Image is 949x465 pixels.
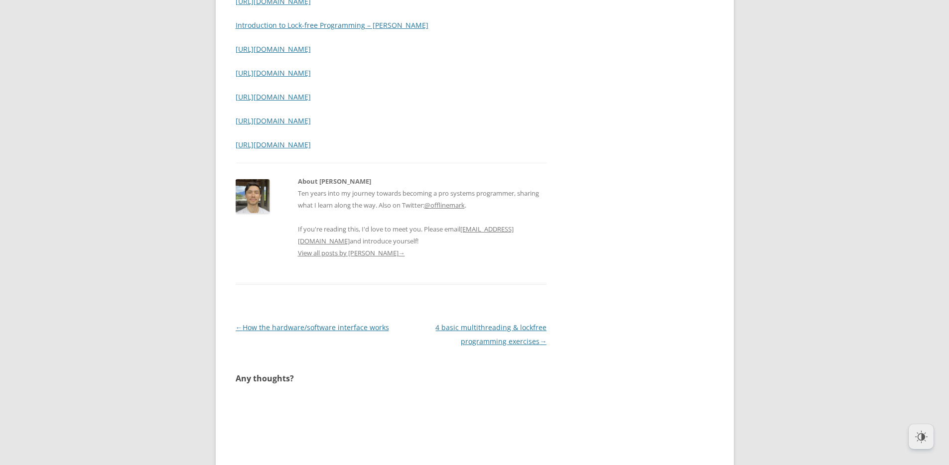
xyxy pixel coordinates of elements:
a: ←How the hardware/software interface works [236,323,389,332]
a: @offlinemark [424,201,465,210]
a: [EMAIL_ADDRESS][DOMAIN_NAME] [298,225,514,245]
a: [URL][DOMAIN_NAME] [236,68,311,78]
a: View all posts by [PERSON_NAME]→ [298,248,405,257]
a: Introduction to Lock-free Programming – [PERSON_NAME] [236,20,428,30]
span: → [399,248,405,257]
h2: About [PERSON_NAME] [298,175,547,187]
a: [URL][DOMAIN_NAME] [236,44,311,54]
h3: Any thoughts? [236,372,547,384]
a: [URL][DOMAIN_NAME] [236,92,311,102]
span: → [540,337,546,346]
a: 4 basic multithreading & lockfree programming exercises→ [435,323,546,346]
a: [URL][DOMAIN_NAME] [236,140,311,149]
a: [URL][DOMAIN_NAME] [236,116,311,125]
span: ← [236,323,243,332]
p: Ten years into my journey towards becoming a pro systems programmer, sharing what I learn along t... [298,187,547,247]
